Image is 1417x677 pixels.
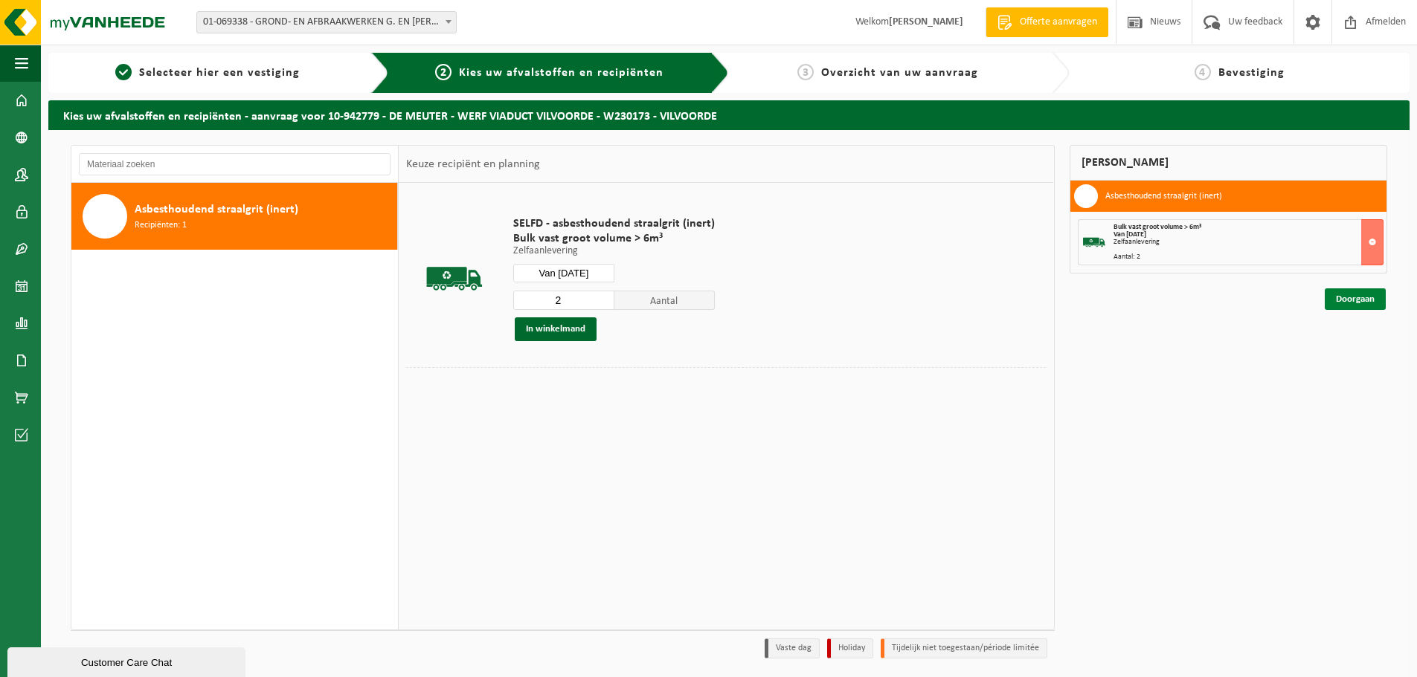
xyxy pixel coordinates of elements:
iframe: chat widget [7,644,248,677]
div: [PERSON_NAME] [1070,145,1388,181]
span: 3 [797,64,814,80]
p: Zelfaanlevering [513,246,715,256]
span: 01-069338 - GROND- EN AFBRAAKWERKEN G. EN A. DE MEUTER - TERNAT [197,12,456,33]
span: 2 [435,64,452,80]
span: Bulk vast groot volume > 6m³ [1114,223,1201,231]
h2: Kies uw afvalstoffen en recipiënten - aanvraag voor 10-942779 - DE MEUTER - WERF VIADUCT VILVOORD... [48,100,1410,129]
li: Vaste dag [765,638,820,658]
span: Overzicht van uw aanvraag [821,67,978,79]
span: 1 [115,64,132,80]
input: Materiaal zoeken [79,153,391,175]
span: Kies uw afvalstoffen en recipiënten [459,67,663,79]
a: Doorgaan [1325,288,1386,310]
strong: [PERSON_NAME] [889,16,963,27]
span: Selecteer hier een vestiging [139,67,300,79]
span: Offerte aanvragen [1016,15,1101,30]
input: Selecteer datum [513,264,614,282]
div: Aantal: 2 [1114,253,1384,261]
strong: Van [DATE] [1114,230,1146,239]
div: Zelfaanlevering [1114,239,1384,246]
button: Asbesthoudend straalgrit (inert) Recipiënten: 1 [71,183,398,250]
li: Tijdelijk niet toegestaan/période limitée [881,638,1047,658]
span: 4 [1195,64,1211,80]
div: Keuze recipiënt en planning [399,146,547,183]
span: SELFD - asbesthoudend straalgrit (inert) [513,216,715,231]
a: Offerte aanvragen [986,7,1108,37]
span: Bevestiging [1218,67,1285,79]
a: 1Selecteer hier een vestiging [56,64,359,82]
span: Bulk vast groot volume > 6m³ [513,231,715,246]
button: In winkelmand [515,317,597,341]
h3: Asbesthoudend straalgrit (inert) [1105,184,1222,208]
span: 01-069338 - GROND- EN AFBRAAKWERKEN G. EN A. DE MEUTER - TERNAT [196,11,457,33]
span: Recipiënten: 1 [135,218,187,233]
li: Holiday [827,638,873,658]
span: Aantal [614,291,716,310]
span: Asbesthoudend straalgrit (inert) [135,201,298,218]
